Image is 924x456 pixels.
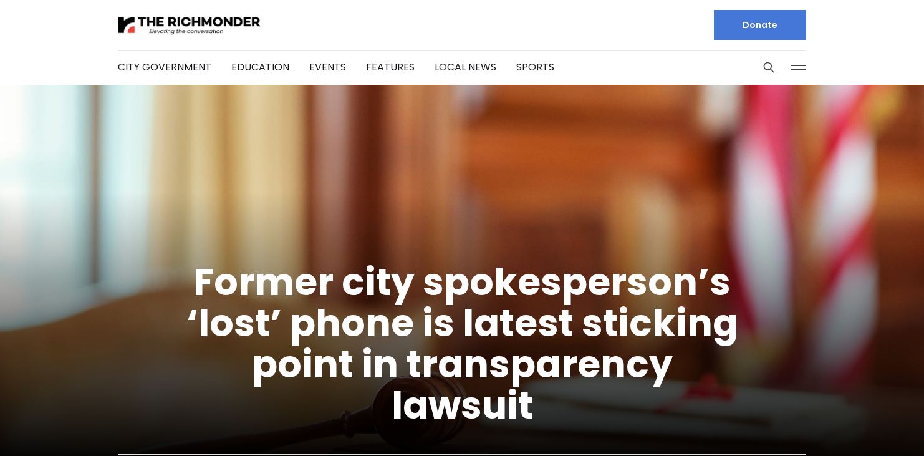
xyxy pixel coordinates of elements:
a: Education [231,60,289,74]
a: City Government [118,60,211,74]
a: Local News [435,60,496,74]
iframe: portal-trigger [818,395,924,456]
a: Events [309,60,346,74]
button: Search this site [759,58,778,77]
a: Former city spokesperson’s ‘lost’ phone is latest sticking point in transparency lawsuit [186,256,738,432]
a: Sports [516,60,554,74]
a: Features [366,60,415,74]
a: Donate [714,10,806,40]
img: The Richmonder [118,14,261,36]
